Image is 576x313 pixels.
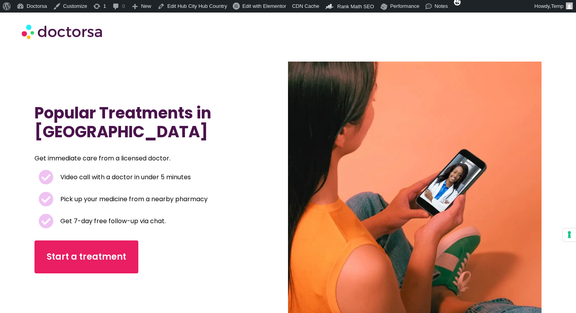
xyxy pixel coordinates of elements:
[34,104,250,141] h1: Popular Treatments in [GEOGRAPHIC_DATA]
[551,3,563,9] span: Temp
[34,153,231,164] p: Get immediate care from a licensed doctor.
[563,228,576,242] button: Your consent preferences for tracking technologies
[242,3,286,9] span: Edit with Elementor
[58,172,191,183] span: Video call with a doctor in under 5 minutes
[337,4,374,9] span: Rank Math SEO
[47,251,126,263] span: Start a treatment
[34,240,138,273] a: Start a treatment
[58,216,166,227] span: Get 7-day free follow-up via chat.
[58,194,208,205] span: Pick up your medicine from a nearby pharmacy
